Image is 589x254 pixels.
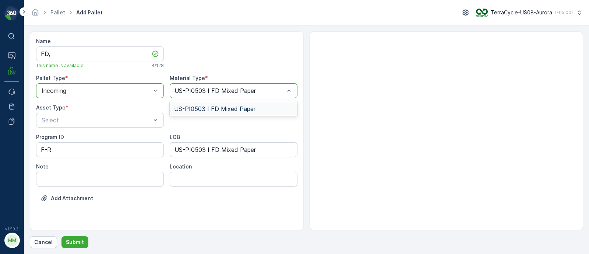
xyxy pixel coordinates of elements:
[36,192,98,204] button: Upload File
[36,104,66,111] label: Asset Type
[6,234,18,246] div: MM
[66,239,84,246] p: Submit
[476,6,583,19] button: TerraCycle-US08-Aurora(-05:00)
[4,233,19,248] button: MM
[50,9,65,15] a: Pallet
[61,236,88,248] button: Submit
[42,116,151,125] p: Select
[476,8,488,17] img: image_ci7OI47.png
[31,11,39,17] a: Homepage
[51,195,93,202] p: Add Attachment
[174,105,255,112] span: US-PI0503 I FD Mixed Paper
[36,163,49,170] label: Note
[170,134,180,140] label: LOB
[36,38,51,44] label: Name
[170,163,192,170] label: Location
[4,227,19,231] span: v 1.50.3
[170,75,205,81] label: Material Type
[36,63,84,69] span: This name is available
[491,9,552,16] p: TerraCycle-US08-Aurora
[34,239,53,246] p: Cancel
[555,10,573,15] p: ( -05:00 )
[152,63,164,69] p: 4 / 128
[75,9,104,16] span: Add Pallet
[4,6,19,21] img: logo
[30,236,57,248] button: Cancel
[36,134,64,140] label: Program ID
[36,75,65,81] label: Pallet Type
